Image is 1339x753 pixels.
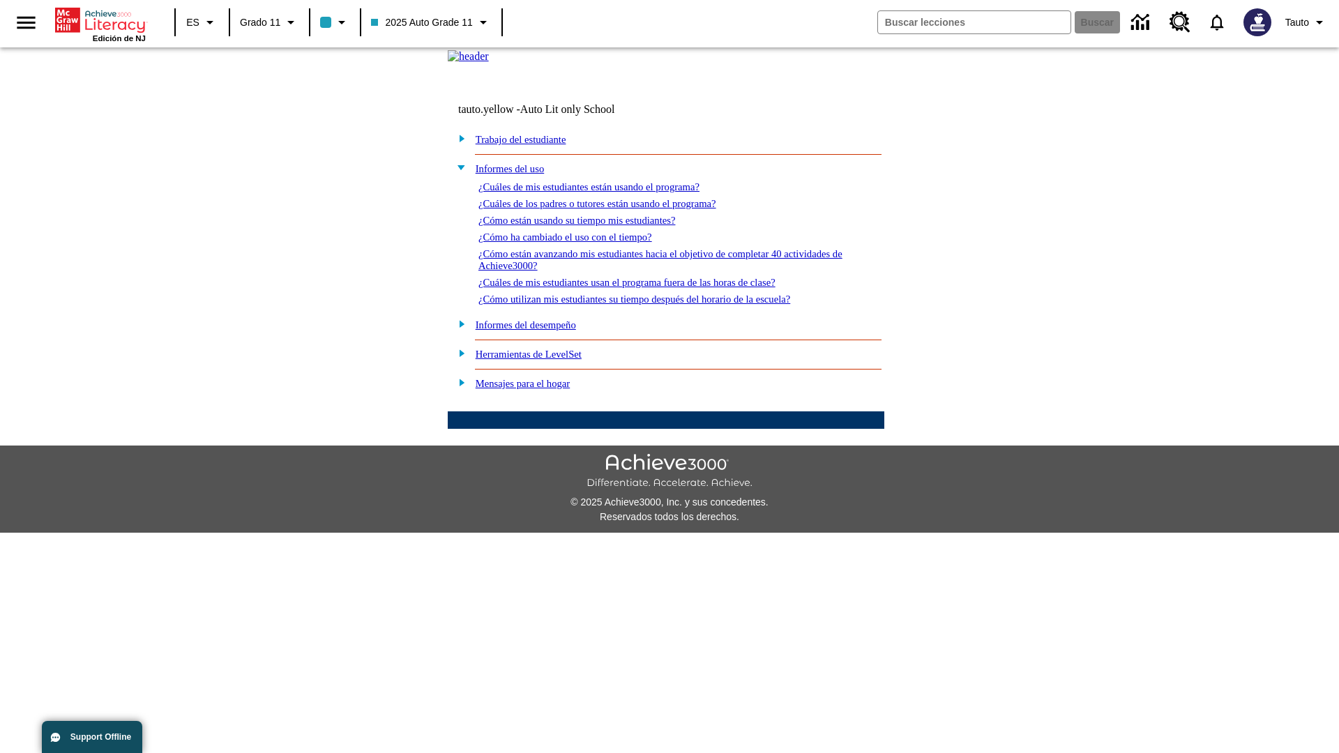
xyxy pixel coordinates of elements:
a: Informes del desempeño [476,319,576,330]
button: Support Offline [42,721,142,753]
span: Grado 11 [240,15,280,30]
img: Avatar [1243,8,1271,36]
img: Achieve3000 Differentiate Accelerate Achieve [587,454,752,489]
button: Abrir el menú lateral [6,2,47,43]
button: Clase: 2025 Auto Grade 11, Selecciona una clase [365,10,497,35]
button: Escoja un nuevo avatar [1235,4,1280,40]
img: plus.gif [451,317,466,330]
img: plus.gif [451,132,466,144]
button: Grado: Grado 11, Elige un grado [234,10,305,35]
a: ¿Cuáles de mis estudiantes están usando el programa? [478,181,699,192]
button: Lenguaje: ES, Selecciona un idioma [180,10,225,35]
a: Herramientas de LevelSet [476,349,582,360]
span: Support Offline [70,732,131,742]
img: minus.gif [451,161,466,174]
a: ¿Cuáles de mis estudiantes usan el programa fuera de las horas de clase? [478,277,776,288]
span: ES [186,15,199,30]
a: Trabajo del estudiante [476,134,566,145]
a: Informes del uso [476,163,545,174]
div: Portada [55,5,146,43]
a: ¿Cómo están usando su tiempo mis estudiantes? [478,215,676,226]
a: Mensajes para el hogar [476,378,570,389]
a: ¿Cómo ha cambiado el uso con el tiempo? [478,231,652,243]
a: Notificaciones [1199,4,1235,40]
button: El color de la clase es azul claro. Cambiar el color de la clase. [315,10,356,35]
a: ¿Cuáles de los padres o tutores están usando el programa? [478,198,716,209]
img: plus.gif [451,347,466,359]
span: Tauto [1285,15,1309,30]
a: Centro de recursos, Se abrirá en una pestaña nueva. [1161,3,1199,41]
a: ¿Cómo están avanzando mis estudiantes hacia el objetivo de completar 40 actividades de Achieve3000? [478,248,842,271]
span: Edición de NJ [93,34,146,43]
img: header [448,50,489,63]
td: tauto.yellow - [458,103,715,116]
button: Perfil/Configuración [1280,10,1333,35]
a: Centro de información [1123,3,1161,42]
input: Buscar campo [878,11,1071,33]
a: ¿Cómo utilizan mis estudiantes su tiempo después del horario de la escuela? [478,294,790,305]
nobr: Auto Lit only School [520,103,615,115]
span: 2025 Auto Grade 11 [371,15,472,30]
img: plus.gif [451,376,466,388]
